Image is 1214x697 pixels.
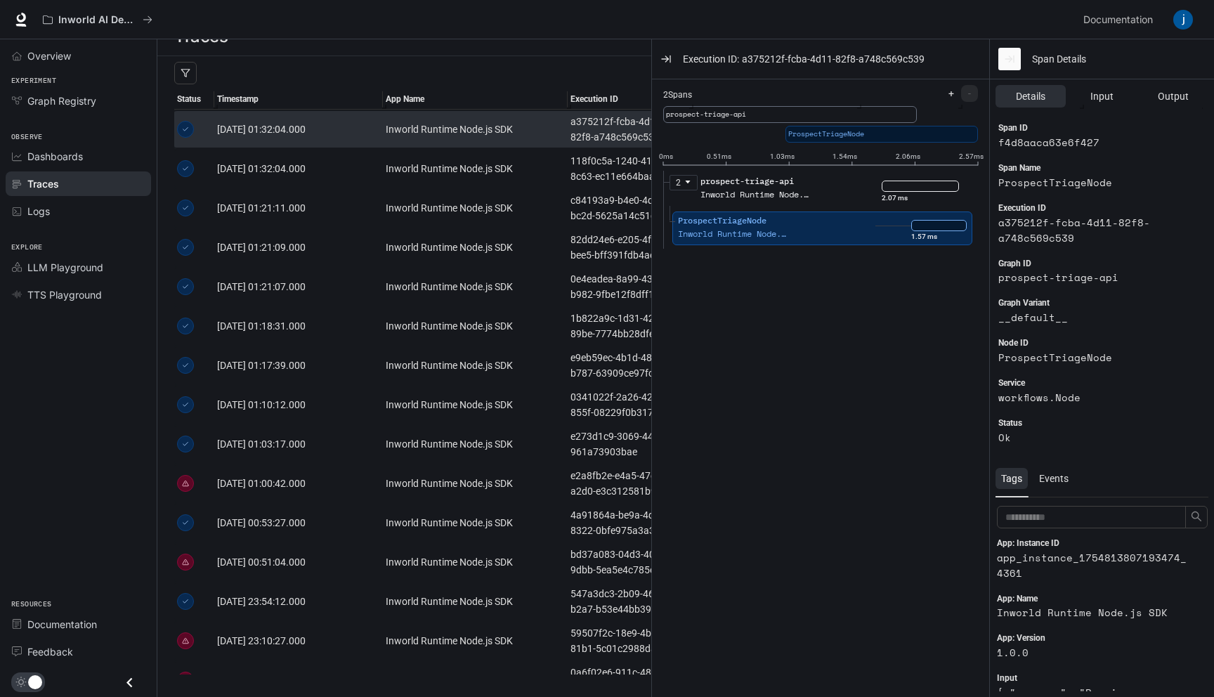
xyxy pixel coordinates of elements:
a: 118f0c5a-1240-418e-8c63-ec11e664baad [570,153,687,184]
a: 0341022f-2a26-4224-855f-08229f0b3171 [570,389,687,420]
div: ProspectTriageNode [678,214,790,228]
span: App Name [386,93,565,106]
a: 0e4eadea-8a99-43ea-b982-9fbe12f8dff1 [570,271,687,302]
article: Ok [998,430,1189,445]
span: [DATE] 01:10:12.000 [217,399,306,410]
a: [DATE] 01:21:09.000 [217,240,379,255]
a: Inworld Runtime Node.js SDK [386,358,565,373]
a: [DATE] 01:10:12.000 [217,397,379,412]
a: Inworld Runtime Node.js SDK [386,515,565,530]
a: e273d1c9-3069-440f-9f0f-961a73903bae [570,429,687,460]
a: Inworld Runtime Node.js SDK [386,554,565,570]
a: [DATE] 23:54:12.000 [217,594,379,609]
span: 2 Spans [663,89,692,102]
button: User avatar [1169,6,1197,34]
a: e9eb59ec-4b1d-4849-b787-63909ce97fce [570,350,687,381]
div: 1.57 ms [911,231,937,242]
span: Service [998,377,1025,390]
text: 2.06ms [896,152,920,160]
span: Logs [27,204,50,219]
div: Inworld Runtime Node.js SDK [700,188,813,202]
span: App: Version [997,632,1045,645]
a: [DATE] 01:21:11.000 [217,200,379,216]
a: [DATE] 01:00:42.000 [217,476,379,491]
span: [DATE] 01:32:04.000 [217,124,306,135]
a: Logs [6,199,151,223]
text: 0ms [659,152,673,160]
div: Tags [996,468,1028,489]
span: prospect-triage-api [666,109,917,120]
text: 1.03ms [770,152,795,160]
span: [DATE] 23:08:15.000 [217,675,306,686]
span: [DATE] 01:03:17.000 [217,438,306,450]
span: [DATE] 01:21:11.000 [217,202,306,214]
div: ProspectTriageNode [785,126,978,143]
button: Execution ID:a375212f-fcba-4d11-82f8-a748c569c539 [677,48,930,70]
a: 82dd24e6-e205-4fc9-bee5-bff391fdb4ae [570,232,687,263]
span: Input [1090,89,1114,104]
span: [DATE] 01:21:09.000 [217,242,306,253]
button: All workspaces [37,6,159,34]
a: Traces [6,171,151,196]
button: Span Details [1026,48,1095,70]
span: App: Name [997,592,1038,606]
span: Span Name [998,162,1040,175]
span: App: Instance ID [997,537,1059,550]
a: 4a91864a-be9a-4d1b-8322-0bfe975a3a33 [570,507,687,538]
a: [DATE] 23:10:27.000 [217,633,379,649]
div: prospect-triage-api [663,106,917,123]
article: workflows.Node [998,390,1189,405]
a: Inworld Runtime Node.js SDK [386,594,565,609]
a: Overview [6,44,151,68]
div: Events [1033,468,1074,489]
a: a375212f-fcba-4d11-82f8-a748c569c539 [570,114,687,145]
article: a375212f-fcba-4d11-82f8-a748c569c539 [998,215,1189,246]
span: Node ID [998,337,1029,350]
text: 0.51ms [707,152,731,160]
span: Output [1158,89,1189,104]
span: Documentation [27,617,97,632]
span: Graph ID [998,257,1031,271]
a: [DATE] 01:21:07.000 [217,279,379,294]
span: LLM Playground [27,260,103,275]
a: e2a8fb2e-e4a5-47e2-a2d0-e3c312581b97 [570,468,687,499]
span: [DATE] 01:21:07.000 [217,281,306,292]
article: ProspectTriageNode [998,175,1189,190]
div: 2.07 ms [882,193,908,204]
a: Inworld Runtime Node.js SDK [386,672,565,688]
a: TTS Playground [6,282,151,307]
span: caret-down [684,178,691,185]
a: Inworld Runtime Node.js SDK [386,436,565,452]
a: Inworld Runtime Node.js SDK [386,200,565,216]
span: [DATE] 23:10:27.000 [217,635,306,646]
a: Graph Registry [6,89,151,113]
a: Inworld Runtime Node.js SDK [386,633,565,649]
span: Input [997,672,1017,685]
div: prospect-triage-api [700,175,813,188]
a: Inworld Runtime Node.js SDK [386,240,565,255]
a: 1b822a9c-1d31-424a-89be-7774bb28dfea [570,311,687,341]
a: 59507f2c-18e9-4b2b-81b1-5c01c2988da6 [570,625,687,656]
a: [DATE] 01:32:04.000 [217,161,379,176]
span: Execution ID: [683,51,739,67]
a: c84193a9-b4e0-4d24-bc2d-5625a14c51d5 [570,193,687,223]
text: 1.54ms [833,152,857,160]
span: Feedback [27,644,73,659]
p: Inworld AI Demos [58,14,137,26]
a: 0a6f02e6-911c-4868-9549-cbe85a5f818f [570,665,687,696]
span: Documentation [1083,11,1153,29]
span: Status [998,417,1022,430]
span: [DATE] 23:54:12.000 [217,596,306,607]
span: a375212f-fcba-4d11-82f8-a748c569c539 [742,51,925,67]
span: Graph Variant [998,297,1050,310]
span: [DATE] 00:51:04.000 [217,556,306,568]
a: Feedback [6,639,151,664]
a: [DATE] 00:51:04.000 [217,554,379,570]
text: 2.57ms [959,152,984,160]
span: Traces [27,176,59,191]
article: Inworld Runtime Node.js SDK [997,605,1192,620]
a: [DATE] 01:17:39.000 [217,358,379,373]
div: prospect-triage-api Inworld Runtime Node.js SDK [698,175,813,210]
a: [DATE] 00:53:27.000 [217,515,379,530]
article: ProspectTriageNode [998,350,1189,365]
